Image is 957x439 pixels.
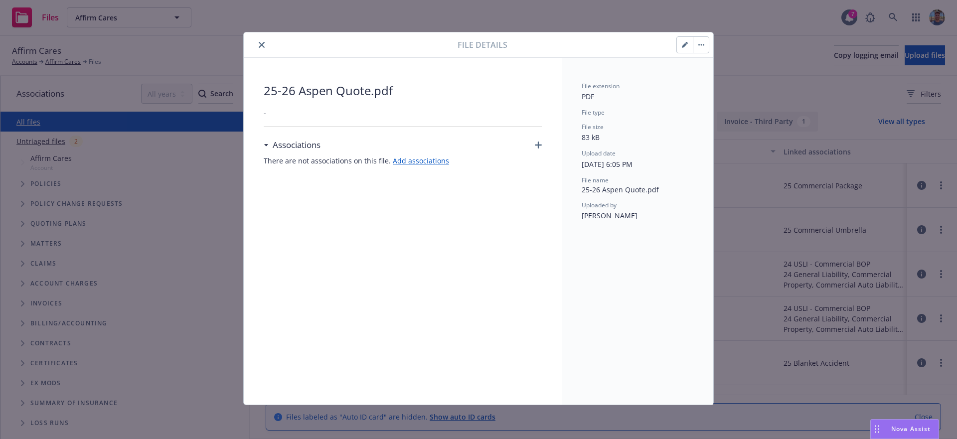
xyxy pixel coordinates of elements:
[582,133,600,142] span: 83 kB
[582,201,617,209] span: Uploaded by
[264,155,542,166] span: There are not associations on this file.
[582,149,616,157] span: Upload date
[582,92,594,101] span: PDF
[393,156,449,165] a: Add associations
[264,139,320,151] div: Associations
[582,176,609,184] span: File name
[582,184,693,195] span: 25-26 Aspen Quote.pdf
[582,108,605,117] span: File type
[273,139,320,151] h3: Associations
[582,211,638,220] span: [PERSON_NAME]
[582,82,620,90] span: File extension
[264,108,542,118] span: -
[871,420,883,439] div: Drag to move
[582,123,604,131] span: File size
[870,419,939,439] button: Nova Assist
[891,425,931,433] span: Nova Assist
[458,39,507,51] span: File details
[256,39,268,51] button: close
[264,82,542,100] span: 25-26 Aspen Quote.pdf
[582,159,633,169] span: [DATE] 6:05 PM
